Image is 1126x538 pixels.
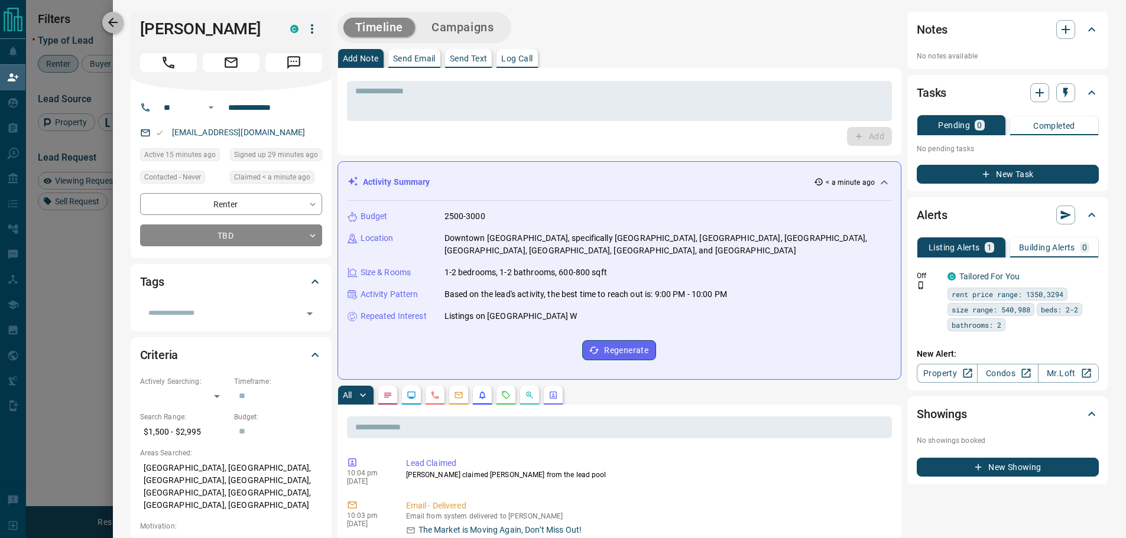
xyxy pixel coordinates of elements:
a: Mr.Loft [1038,364,1099,383]
p: No showings booked [917,435,1099,446]
h2: Tags [140,272,164,291]
p: Activity Pattern [361,288,418,301]
p: 1 [987,243,992,252]
p: Email - Delivered [406,500,888,512]
svg: Notes [383,390,392,400]
p: 10:03 pm [347,511,388,520]
div: TBD [140,224,322,246]
a: [EMAIL_ADDRESS][DOMAIN_NAME] [172,128,306,137]
p: Timeframe: [234,376,322,387]
span: Call [140,53,197,72]
p: Budget: [234,412,322,422]
p: Send Text [450,54,488,63]
p: 10:04 pm [347,469,388,477]
p: No notes available [917,51,1099,61]
svg: Push Notification Only [917,281,925,289]
p: New Alert: [917,348,1099,360]
a: Condos [977,364,1038,383]
p: Listing Alerts [929,243,980,252]
svg: Opportunities [525,390,534,400]
p: Add Note [343,54,379,63]
p: [GEOGRAPHIC_DATA], [GEOGRAPHIC_DATA], [GEOGRAPHIC_DATA], [GEOGRAPHIC_DATA], [GEOGRAPHIC_DATA], [G... [140,458,322,515]
svg: Requests [501,390,511,400]
div: Mon Aug 18 2025 [230,148,322,165]
svg: Agent Actions [549,390,558,400]
span: Contacted - Never [144,171,201,183]
div: Notes [917,15,1099,44]
div: Alerts [917,201,1099,229]
p: Location [361,232,394,244]
span: bathrooms: 2 [952,319,1001,331]
p: Log Call [501,54,533,63]
div: Mon Aug 18 2025 [230,171,322,187]
svg: Lead Browsing Activity [407,390,416,400]
svg: Calls [430,390,440,400]
h2: Showings [917,405,967,423]
span: rent price range: 1350,3294 [952,288,1063,300]
p: Budget [361,210,388,223]
h2: Notes [917,20,947,39]
h1: [PERSON_NAME] [140,19,272,38]
div: Renter [140,193,322,215]
p: Completed [1033,122,1075,130]
p: Motivation: [140,521,322,532]
p: [PERSON_NAME] claimed [PERSON_NAME] from the lead pool [406,469,888,480]
p: [DATE] [347,520,388,528]
p: Listings on [GEOGRAPHIC_DATA] W [444,310,577,322]
p: Size & Rooms [361,266,411,279]
p: Downtown [GEOGRAPHIC_DATA], specifically [GEOGRAPHIC_DATA], [GEOGRAPHIC_DATA], [GEOGRAPHIC_DATA],... [444,232,892,257]
button: Regenerate [582,340,656,360]
h2: Criteria [140,345,179,364]
p: < a minute ago [826,177,875,188]
p: Building Alerts [1019,243,1075,252]
button: Open [301,305,318,322]
p: 2500-3000 [444,210,485,223]
div: Tasks [917,79,1099,107]
button: Open [204,100,218,115]
p: Pending [938,121,970,129]
svg: Emails [454,390,463,400]
span: Message [265,53,322,72]
span: Email [203,53,259,72]
svg: Listing Alerts [478,390,487,400]
p: No pending tasks [917,140,1099,158]
p: 0 [977,121,982,129]
h2: Tasks [917,83,946,102]
span: beds: 2-2 [1041,304,1078,315]
p: Based on the lead's activity, the best time to reach out is: 9:00 PM - 10:00 PM [444,288,727,301]
button: Timeline [343,18,416,37]
div: Tags [140,268,322,296]
p: $1,500 - $2,995 [140,422,228,442]
span: size range: 540,988 [952,304,1030,315]
span: Active 15 minutes ago [144,149,216,161]
p: Repeated Interest [361,310,427,322]
h2: Alerts [917,206,947,224]
button: New Showing [917,458,1099,477]
p: Send Email [393,54,436,63]
div: Criteria [140,341,322,369]
span: Claimed < a minute ago [234,171,310,183]
a: Tailored For You [959,272,1020,281]
p: Off [917,270,940,281]
p: [DATE] [347,477,388,485]
button: Campaigns [420,18,505,37]
div: condos.ca [290,25,298,33]
span: Signed up 29 minutes ago [234,149,318,161]
p: Activity Summary [363,176,430,188]
p: Areas Searched: [140,448,322,458]
p: 0 [1082,243,1087,252]
p: Actively Searching: [140,376,228,387]
p: 1-2 bedrooms, 1-2 bathrooms, 600-800 sqft [444,266,607,279]
button: New Task [917,165,1099,184]
div: Showings [917,400,1099,428]
p: Search Range: [140,412,228,422]
p: All [343,391,352,399]
svg: Email Valid [155,129,164,137]
p: Lead Claimed [406,457,888,469]
p: Email from system delivered to [PERSON_NAME] [406,512,888,520]
div: condos.ca [947,272,956,281]
div: Mon Aug 18 2025 [140,148,224,165]
p: The Market is Moving Again, Don’t Miss Out! [418,524,582,536]
div: Activity Summary< a minute ago [348,171,892,193]
a: Property [917,364,978,383]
